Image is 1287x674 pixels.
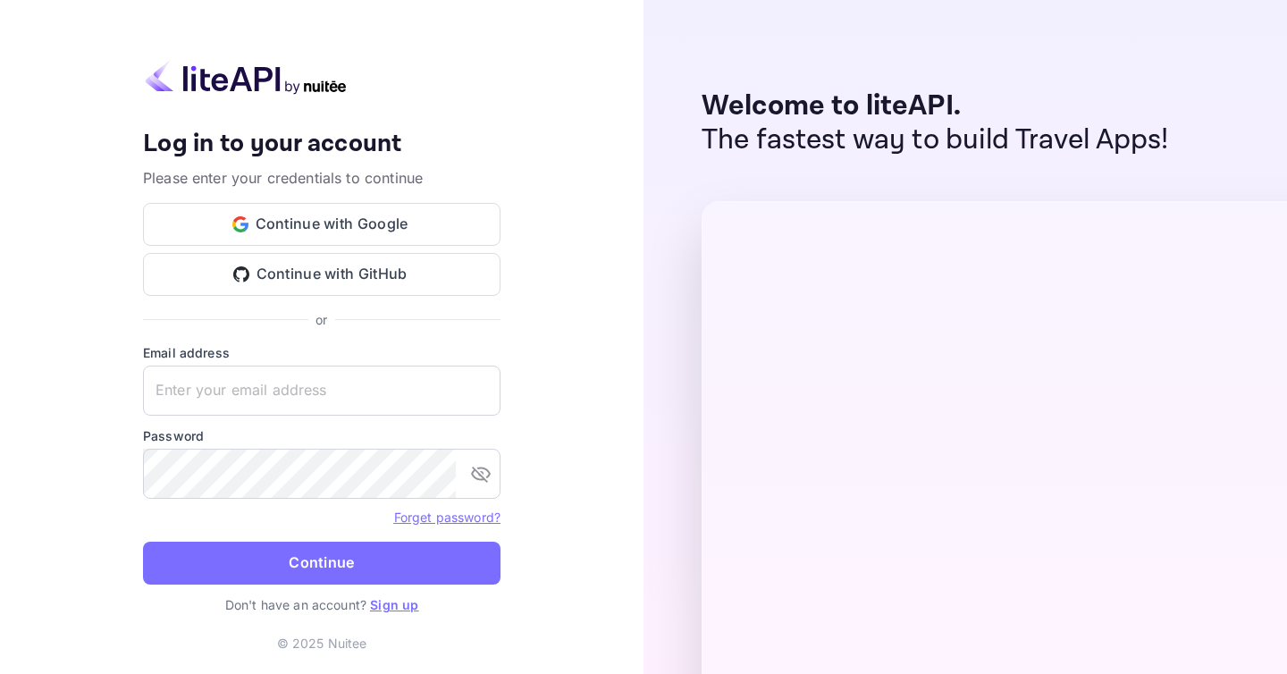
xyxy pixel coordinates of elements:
[143,595,500,614] p: Don't have an account?
[143,167,500,189] p: Please enter your credentials to continue
[143,343,500,362] label: Email address
[143,129,500,160] h4: Log in to your account
[143,366,500,416] input: Enter your email address
[315,310,327,329] p: or
[370,597,418,612] a: Sign up
[143,253,500,296] button: Continue with GitHub
[463,456,499,492] button: toggle password visibility
[143,203,500,246] button: Continue with Google
[143,542,500,585] button: Continue
[277,634,367,653] p: © 2025 Nuitee
[702,89,1169,123] p: Welcome to liteAPI.
[143,426,500,445] label: Password
[702,123,1169,157] p: The fastest way to build Travel Apps!
[143,60,349,95] img: liteapi
[394,508,500,526] a: Forget password?
[394,510,500,525] a: Forget password?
